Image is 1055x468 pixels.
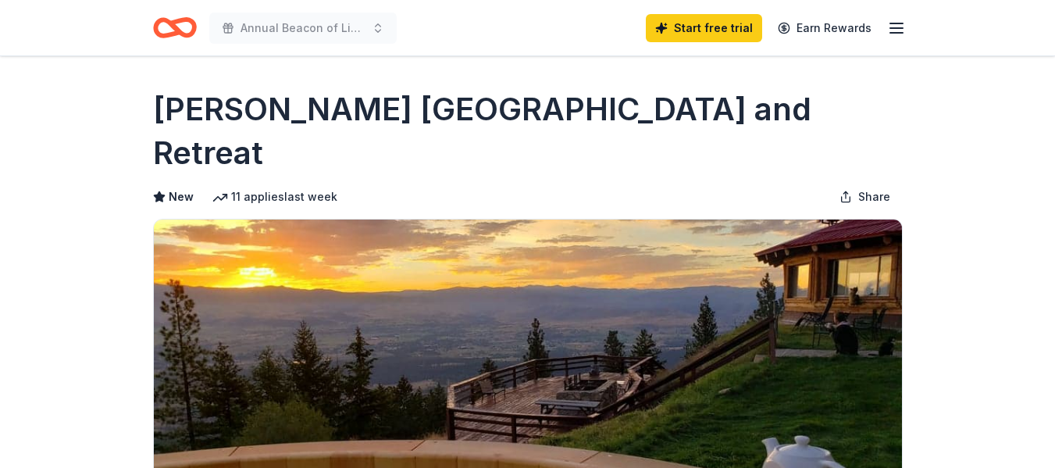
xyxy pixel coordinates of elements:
[827,181,903,213] button: Share
[212,188,337,206] div: 11 applies last week
[153,88,903,175] h1: [PERSON_NAME] [GEOGRAPHIC_DATA] and Retreat
[768,14,881,42] a: Earn Rewards
[153,9,197,46] a: Home
[241,19,365,38] span: Annual Beacon of Light Award Fundraiser
[858,188,890,206] span: Share
[169,188,194,206] span: New
[646,14,762,42] a: Start free trial
[209,13,397,44] button: Annual Beacon of Light Award Fundraiser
